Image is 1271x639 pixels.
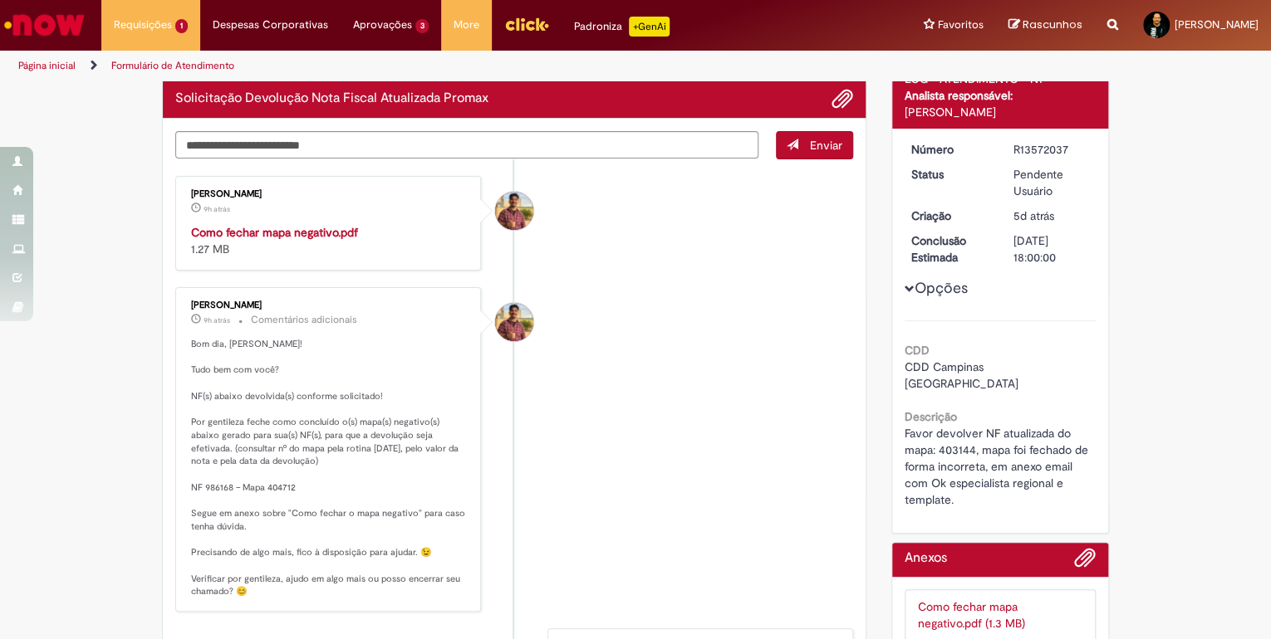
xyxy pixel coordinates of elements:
span: 9h atrás [204,204,230,214]
button: Adicionar anexos [832,88,853,110]
textarea: Digite sua mensagem aqui... [175,131,758,159]
div: [PERSON_NAME] [191,300,468,310]
div: Analista responsável: [905,87,1097,104]
time: 30/09/2025 08:59:57 [204,315,230,325]
b: CDD [905,343,930,358]
div: R13572037 [1013,141,1090,158]
time: 26/09/2025 17:30:18 [1013,208,1053,223]
button: Adicionar anexos [1074,547,1096,577]
div: Pendente Usuário [1013,166,1090,199]
span: 9h atrás [204,315,230,325]
dt: Número [899,141,1001,158]
ul: Trilhas de página [12,51,835,81]
p: +GenAi [629,17,670,37]
img: ServiceNow [2,8,87,41]
span: Despesas Corporativas [213,17,328,33]
span: Requisições [114,17,172,33]
a: Rascunhos [1008,17,1082,33]
span: 5d atrás [1013,208,1053,223]
span: [PERSON_NAME] [1175,17,1259,32]
div: Padroniza [574,17,670,37]
button: Enviar [776,131,853,159]
span: Rascunhos [1023,17,1082,32]
a: Como fechar mapa negativo.pdf [191,225,358,240]
span: Enviar [810,138,842,153]
h2: Solicitação Devolução Nota Fiscal Atualizada Promax Histórico de tíquete [175,91,488,106]
dt: Status [899,166,1001,183]
dt: Conclusão Estimada [899,232,1001,266]
time: 30/09/2025 09:00:09 [204,204,230,214]
p: Bom dia, [PERSON_NAME]! Tudo bem com você? NF(s) abaixo devolvida(s) conforme solicitado! Por gen... [191,338,468,598]
div: 1.27 MB [191,224,468,257]
div: 26/09/2025 17:30:18 [1013,207,1090,224]
span: 3 [415,19,429,33]
img: click_logo_yellow_360x200.png [504,12,549,37]
a: Página inicial [18,59,76,72]
span: Favoritos [938,17,984,33]
div: [PERSON_NAME] [191,189,468,199]
a: Como fechar mapa negativo.pdf (1.3 MB) [918,599,1025,631]
dt: Criação [899,207,1001,224]
span: Aprovações [353,17,412,33]
span: CDD Campinas [GEOGRAPHIC_DATA] [905,359,1018,391]
div: [PERSON_NAME] [905,104,1097,120]
span: Favor devolver NF atualizada do mapa: 403144, mapa foi fechado de forma incorreta, em anexo email... [905,426,1092,507]
h2: Anexos [905,551,947,566]
span: 1 [175,19,188,33]
b: Descrição [905,409,957,424]
div: [DATE] 18:00:00 [1013,232,1090,266]
span: More [454,17,479,33]
div: Vitor Jeremias Da Silva [495,303,533,341]
div: Vitor Jeremias Da Silva [495,192,533,230]
small: Comentários adicionais [251,313,357,327]
a: Formulário de Atendimento [111,59,234,72]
